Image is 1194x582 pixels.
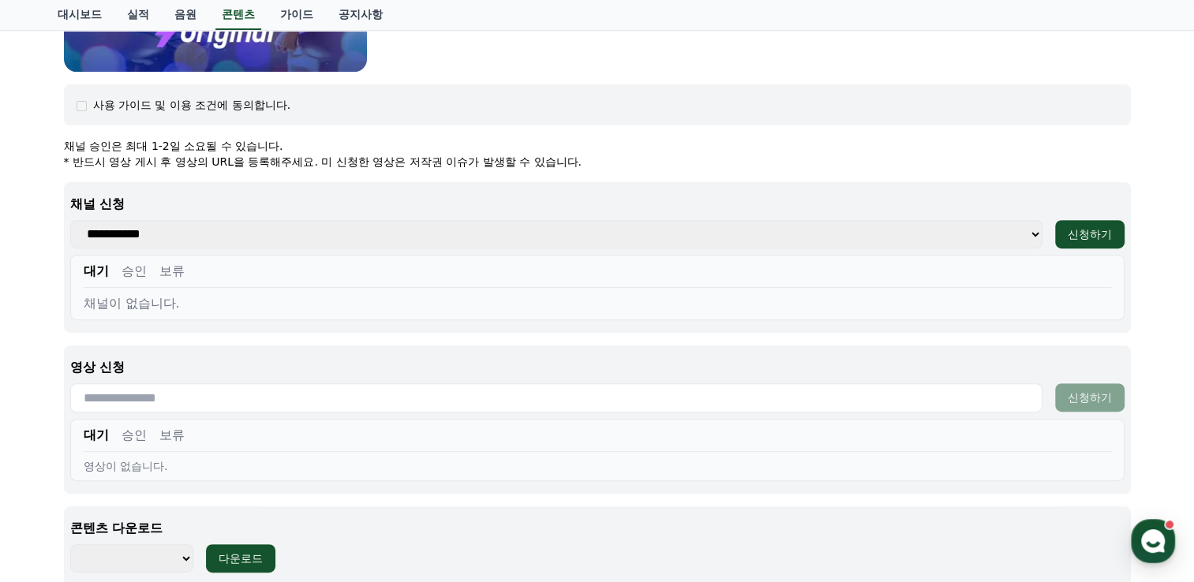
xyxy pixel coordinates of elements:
p: * 반드시 영상 게시 후 영상의 URL을 등록해주세요. 미 신청한 영상은 저작권 이슈가 발생할 수 있습니다. [64,154,1131,170]
button: 보류 [159,426,185,445]
p: 채널 승인은 최대 1-2일 소요될 수 있습니다. [64,138,1131,154]
span: 홈 [50,475,59,487]
div: 신청하기 [1068,226,1112,242]
button: 다운로드 [206,544,275,573]
div: 영상이 없습니다. [84,458,1111,474]
a: 홈 [5,451,104,491]
p: 영상 신청 [70,358,1125,377]
p: 콘텐츠 다운로드 [70,519,1125,538]
div: 신청하기 [1068,390,1112,405]
div: 사용 가이드 및 이용 조건에 동의합니다. [93,97,291,113]
button: 승인 [122,262,147,281]
button: 신청하기 [1055,383,1125,412]
button: 대기 [84,262,109,281]
button: 보류 [159,262,185,281]
span: 대화 [144,476,163,488]
button: 신청하기 [1055,220,1125,248]
button: 승인 [122,426,147,445]
p: 채널 신청 [70,195,1125,214]
div: 채널이 없습니다. [84,294,1111,313]
span: 설정 [244,475,263,487]
button: 대기 [84,426,109,445]
a: 대화 [104,451,204,491]
a: 설정 [204,451,303,491]
div: 다운로드 [219,550,263,566]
